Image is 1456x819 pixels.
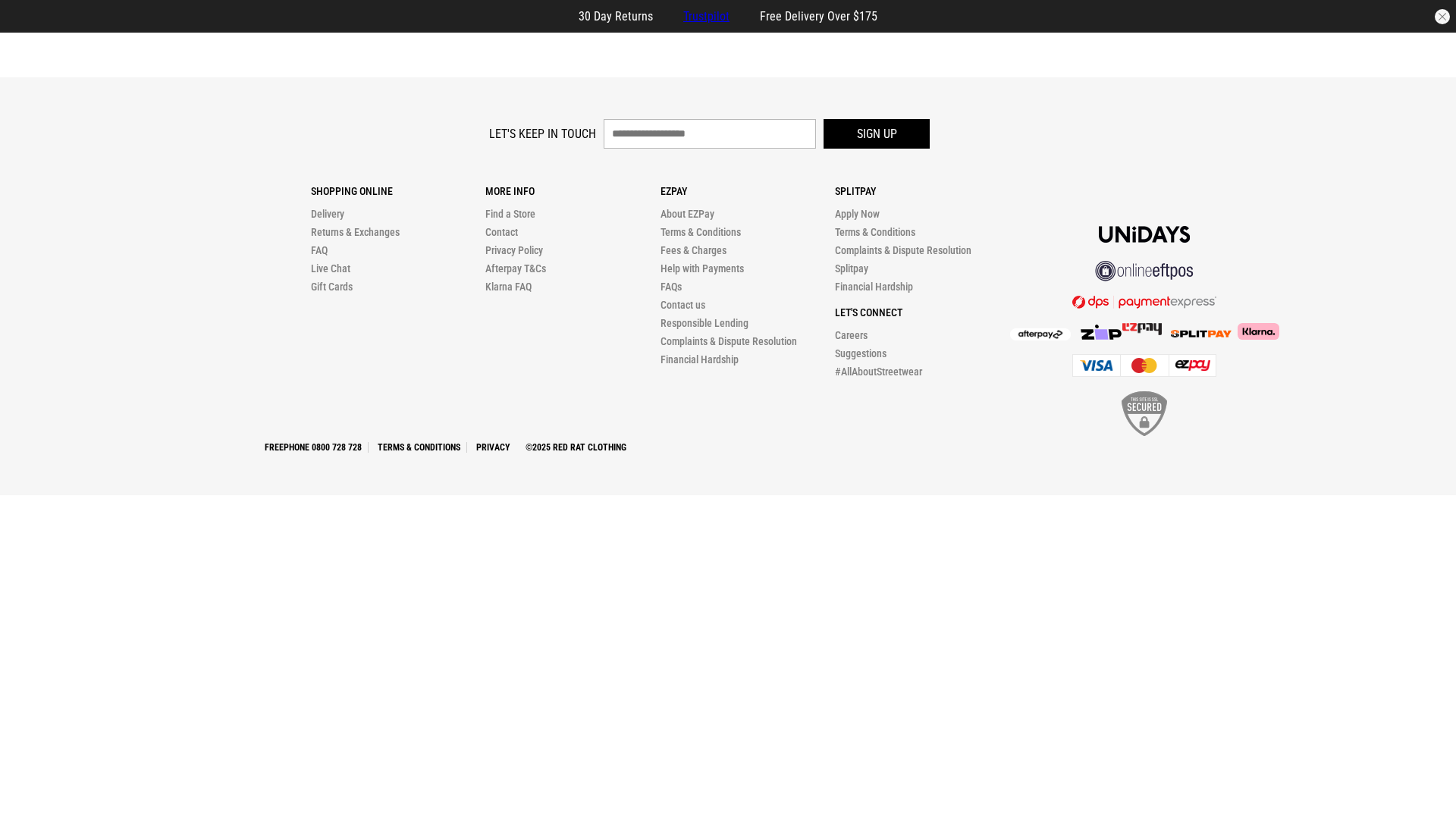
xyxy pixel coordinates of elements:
p: Let's Connect [835,306,1009,318]
a: Splitpay [835,262,868,275]
p: More Info [485,185,660,197]
a: Responsible Lending [661,317,748,329]
a: FAQs [661,281,682,293]
a: Men [240,53,262,67]
a: Terms & Conditions [661,226,741,238]
a: About EZPay [661,208,714,220]
a: FAQ [311,244,328,256]
a: #AllAboutStreetwear [835,366,922,378]
img: DPS [1072,295,1216,309]
a: Help with Payments [661,262,744,275]
a: Privacy Policy [485,244,543,256]
img: online eftpos [1095,261,1194,281]
img: Afterpay [1010,328,1071,340]
a: Delivery [311,208,344,220]
button: Sign up [824,119,930,149]
a: Complaints & Dispute Resolution [661,335,797,347]
img: Splitpay [1122,323,1162,335]
a: Financial Hardship [835,281,913,293]
a: Returns & Exchanges [311,226,400,238]
p: Shopping Online [311,185,485,197]
a: Sale [350,53,375,67]
a: Suggestions [835,347,886,359]
a: Contact [485,226,518,238]
a: Complaints & Dispute Resolution [835,244,971,256]
img: Unidays [1099,226,1190,243]
a: Privacy [470,442,516,453]
a: Contact us [661,299,705,311]
a: Apply Now [835,208,880,220]
p: Ezpay [661,185,835,197]
a: Freephone 0800 728 728 [259,442,369,453]
label: Let's keep in touch [489,127,596,141]
a: Trustpilot [683,9,730,24]
img: Splitpay [1171,330,1232,337]
a: Terms & Conditions [835,226,915,238]
img: Redrat logo [679,49,780,71]
a: Women [287,53,326,67]
a: ©2025 Red Rat Clothing [519,442,632,453]
img: Zip [1080,325,1122,340]
a: Financial Hardship [661,353,739,366]
a: Careers [835,329,868,341]
a: Fees & Charges [661,244,726,256]
p: Splitpay [835,185,1009,197]
img: Klarna [1232,323,1279,340]
a: Find a Store [485,208,535,220]
img: Cards [1072,354,1216,377]
a: Terms & Conditions [372,442,467,453]
span: 30 Day Returns [579,9,653,24]
a: Gift Cards [311,281,353,293]
a: Live Chat [311,262,350,275]
span: Free Delivery Over $175 [760,9,877,24]
img: SSL [1122,391,1167,436]
a: Afterpay T&Cs [485,262,546,275]
a: Klarna FAQ [485,281,532,293]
